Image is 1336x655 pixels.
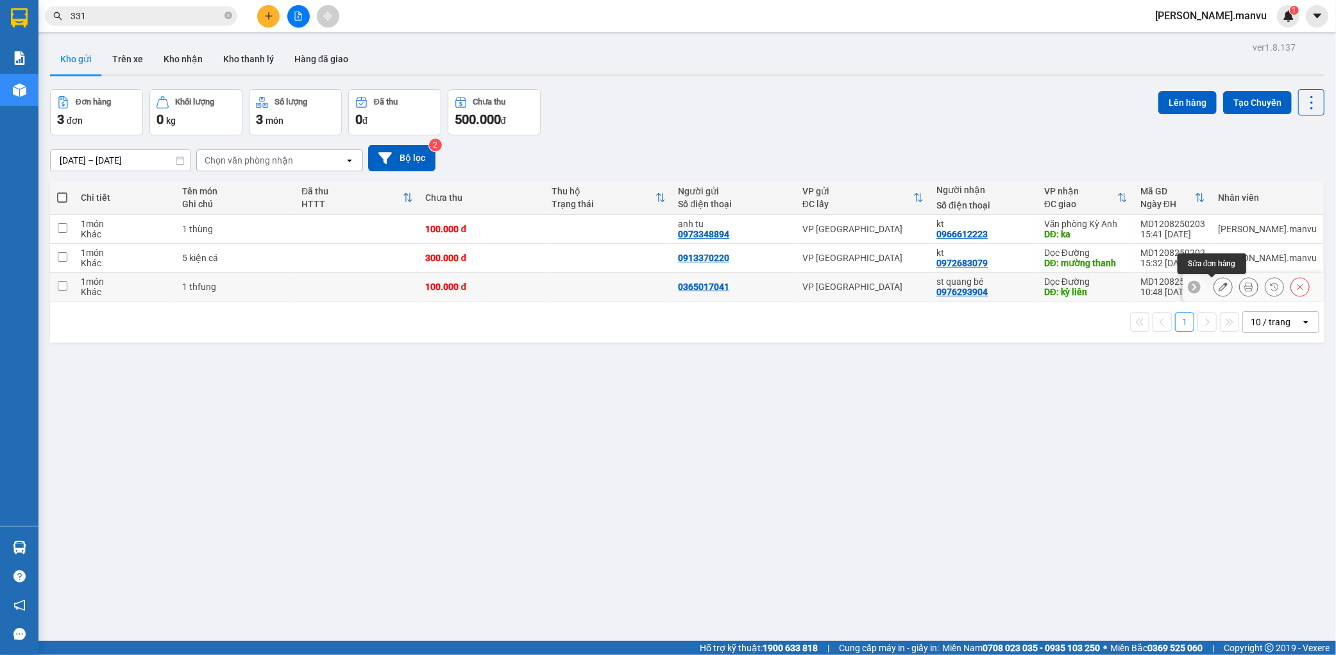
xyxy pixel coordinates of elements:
[11,8,28,28] img: logo-vxr
[552,186,655,196] div: Thu hộ
[224,12,232,19] span: close-circle
[213,44,284,74] button: Kho thanh lý
[552,199,655,209] div: Trạng thái
[942,641,1100,655] span: Miền Nam
[205,154,293,167] div: Chọn văn phòng nhận
[182,224,289,234] div: 1 thùng
[936,258,988,268] div: 0972683079
[51,150,190,171] input: Select a date range.
[13,599,26,611] span: notification
[50,44,102,74] button: Kho gửi
[81,229,169,239] div: Khác
[76,98,111,106] div: Đơn hàng
[426,253,539,263] div: 300.000 đ
[1140,258,1205,268] div: 15:32 [DATE]
[1044,199,1117,209] div: ĐC giao
[839,641,939,655] span: Cung cấp máy in - giấy in:
[796,181,930,215] th: Toggle SortBy
[13,628,26,640] span: message
[1044,248,1128,258] div: Dọc Đường
[1312,10,1323,22] span: caret-down
[1251,316,1290,328] div: 10 / trang
[149,89,242,135] button: Khối lượng0kg
[249,89,342,135] button: Số lượng3món
[224,10,232,22] span: close-circle
[362,115,368,126] span: đ
[81,287,169,297] div: Khác
[1147,643,1203,653] strong: 0369 525 060
[983,643,1100,653] strong: 0708 023 035 - 0935 103 250
[802,186,913,196] div: VP gửi
[936,248,1031,258] div: kt
[287,5,310,28] button: file-add
[1218,253,1317,263] div: nguyen.manvu
[257,5,280,28] button: plus
[426,224,539,234] div: 100.000 đ
[1178,253,1246,274] div: Sửa đơn hàng
[936,219,1031,229] div: kt
[1110,641,1203,655] span: Miền Bắc
[53,12,62,21] span: search
[13,570,26,583] span: question-circle
[153,44,213,74] button: Kho nhận
[936,276,1031,287] div: st quang bé
[67,115,83,126] span: đơn
[355,112,362,127] span: 0
[71,9,222,23] input: Tìm tên, số ĐT hoặc mã đơn
[166,115,176,126] span: kg
[1292,6,1296,15] span: 1
[546,181,672,215] th: Toggle SortBy
[802,253,924,263] div: VP [GEOGRAPHIC_DATA]
[175,98,214,106] div: Khối lượng
[301,199,403,209] div: HTTT
[1044,219,1128,229] div: Văn phòng Kỳ Anh
[802,224,924,234] div: VP [GEOGRAPHIC_DATA]
[1134,181,1212,215] th: Toggle SortBy
[156,112,164,127] span: 0
[827,641,829,655] span: |
[1213,277,1233,296] div: Sửa đơn hàng
[426,192,539,203] div: Chưa thu
[57,112,64,127] span: 3
[1140,248,1205,258] div: MD1208250202
[936,229,988,239] div: 0966612223
[700,641,818,655] span: Hỗ trợ kỹ thuật:
[1145,8,1277,24] span: [PERSON_NAME].manvu
[1140,229,1205,239] div: 15:41 [DATE]
[182,253,289,263] div: 5 kiện cá
[374,98,398,106] div: Đã thu
[134,75,230,102] div: Nhận: Dọc Đường
[81,276,169,287] div: 1 món
[13,83,26,97] img: warehouse-icon
[13,51,26,65] img: solution-icon
[501,115,506,126] span: đ
[802,199,913,209] div: ĐC lấy
[10,75,128,102] div: Gửi: VP [GEOGRAPHIC_DATA]
[182,282,289,292] div: 1 thfung
[429,139,442,151] sup: 2
[1158,91,1217,114] button: Lên hàng
[301,186,403,196] div: Đã thu
[1218,192,1317,203] div: Nhân viên
[294,12,303,21] span: file-add
[1140,219,1205,229] div: MD1208250203
[81,258,169,268] div: Khác
[344,155,355,166] svg: open
[50,89,143,135] button: Đơn hàng3đơn
[1253,40,1296,55] div: ver 1.8.137
[102,44,153,74] button: Trên xe
[81,219,169,229] div: 1 món
[1140,287,1205,297] div: 10:48 [DATE]
[368,145,435,171] button: Bộ lọc
[936,287,988,297] div: 0976293904
[76,54,164,68] text: MD1208250202
[1140,276,1205,287] div: MD1208250184
[426,282,539,292] div: 100.000 đ
[1290,6,1299,15] sup: 1
[1140,186,1195,196] div: Mã GD
[679,186,790,196] div: Người gửi
[1140,199,1195,209] div: Ngày ĐH
[182,199,289,209] div: Ghi chú
[275,98,307,106] div: Số lượng
[1044,186,1117,196] div: VP nhận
